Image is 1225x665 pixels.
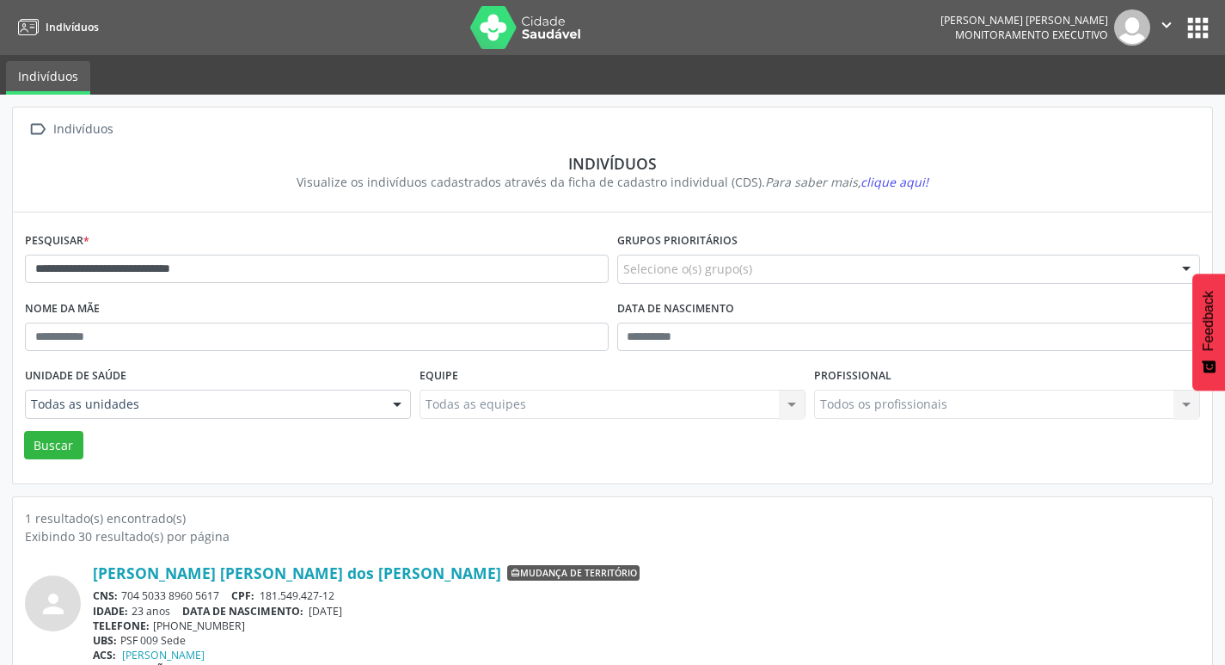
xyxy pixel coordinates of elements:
a: Indivíduos [6,61,90,95]
span: 181.549.427-12 [260,588,334,603]
label: Data de nascimento [617,296,734,323]
div: PSF 009 Sede [93,633,1200,648]
a: [PERSON_NAME] [PERSON_NAME] dos [PERSON_NAME] [93,563,501,582]
div: [PHONE_NUMBER] [93,619,1200,633]
div: [PERSON_NAME] [PERSON_NAME] [940,13,1108,28]
a: [PERSON_NAME] [122,648,205,662]
span: TELEFONE: [93,619,150,633]
div: 23 anos [93,604,1200,619]
span: Monitoramento Executivo [955,28,1108,42]
img: img [1114,9,1150,46]
button: apps [1183,13,1213,43]
button: Feedback - Mostrar pesquisa [1192,274,1225,391]
label: Equipe [420,363,458,390]
div: Visualize os indivíduos cadastrados através da ficha de cadastro individual (CDS). [37,173,1188,191]
div: Exibindo 30 resultado(s) por página [25,527,1200,545]
span: clique aqui! [861,174,928,190]
div: 704 5033 8960 5617 [93,588,1200,603]
label: Nome da mãe [25,296,100,323]
span: Indivíduos [46,20,99,34]
label: Profissional [814,363,891,390]
span: CPF: [231,588,254,603]
i:  [1157,15,1176,34]
div: Indivíduos [37,154,1188,173]
span: IDADE: [93,604,128,619]
a: Indivíduos [12,13,99,41]
a:  Indivíduos [25,117,116,142]
span: DATA DE NASCIMENTO: [182,604,303,619]
span: Todas as unidades [31,396,376,413]
label: Grupos prioritários [617,228,738,255]
i: Para saber mais, [765,174,928,190]
i:  [25,117,50,142]
span: Feedback [1201,291,1216,351]
span: Mudança de território [507,565,640,581]
div: Indivíduos [50,117,116,142]
span: ACS: [93,648,116,662]
button: Buscar [24,431,83,460]
div: 1 resultado(s) encontrado(s) [25,509,1200,527]
button:  [1150,9,1183,46]
span: [DATE] [309,604,342,619]
label: Pesquisar [25,228,89,255]
span: CNS: [93,588,118,603]
span: Selecione o(s) grupo(s) [623,260,752,278]
span: UBS: [93,633,117,648]
label: Unidade de saúde [25,363,126,390]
